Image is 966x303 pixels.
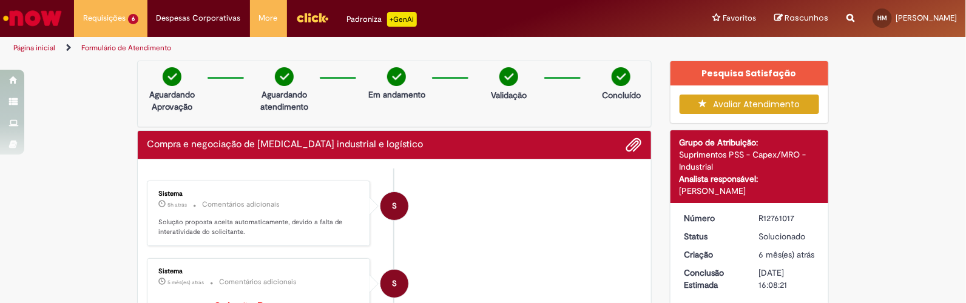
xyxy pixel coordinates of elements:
[675,248,750,261] dt: Criação
[680,95,820,114] button: Avaliar Atendimento
[81,43,171,53] a: Formulário de Atendimento
[83,12,126,24] span: Requisições
[626,137,642,153] button: Adicionar anexos
[785,12,828,24] span: Rascunhos
[758,230,815,242] div: Solucionado
[670,61,829,85] div: Pesquisa Satisfação
[758,248,815,261] div: 07/03/2025 10:08:18
[158,190,360,198] div: Sistema
[380,192,408,220] div: System
[491,89,527,101] p: Validação
[157,12,241,24] span: Despesas Corporativas
[758,212,815,224] div: R12761017
[896,13,957,23] span: [PERSON_NAME]
[680,185,820,197] div: [PERSON_NAME]
[602,89,641,101] p: Concluído
[680,173,820,185] div: Analista responsável:
[9,37,635,59] ul: Trilhas de página
[680,148,820,173] div: Suprimentos PSS - Capex/MRO - Industrial
[167,279,204,286] span: 5 mês(es) atrás
[158,268,360,275] div: Sistema
[255,88,314,113] p: Aguardando atendimento
[158,218,360,236] p: Solução proposta aceita automaticamente, devido a falta de interatividade do solicitante.
[147,139,423,150] h2: Compra e negociação de Capex industrial e logístico Histórico de tíquete
[387,67,406,86] img: check-circle-green.png
[758,267,815,291] div: [DATE] 16:08:21
[392,191,397,221] span: S
[13,43,55,53] a: Página inicial
[275,67,294,86] img: check-circle-green.png
[612,67,630,86] img: check-circle-green.png
[758,249,814,260] span: 6 mês(es) atrás
[380,270,408,298] div: System
[392,269,397,298] span: S
[387,12,417,27] p: +GenAi
[723,12,756,24] span: Favoritos
[680,136,820,148] div: Grupo de Atribuição:
[675,212,750,224] dt: Número
[499,67,518,86] img: check-circle-green.png
[259,12,278,24] span: More
[219,277,297,287] small: Comentários adicionais
[167,201,187,208] span: 5h atrás
[368,88,425,101] p: Em andamento
[296,8,329,27] img: click_logo_yellow_360x200.png
[774,13,828,24] a: Rascunhos
[675,230,750,242] dt: Status
[758,249,814,260] time: 07/03/2025 10:08:18
[128,14,138,24] span: 6
[1,6,64,30] img: ServiceNow
[143,88,201,113] p: Aguardando Aprovação
[347,12,417,27] div: Padroniza
[675,267,750,291] dt: Conclusão Estimada
[163,67,181,86] img: check-circle-green.png
[877,14,887,22] span: HM
[167,201,187,208] time: 29/08/2025 08:15:59
[167,279,204,286] time: 28/03/2025 13:48:57
[202,199,280,210] small: Comentários adicionais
